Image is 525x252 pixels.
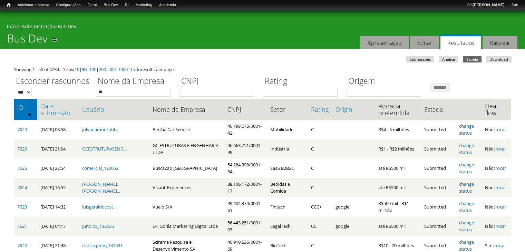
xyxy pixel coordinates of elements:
td: Não [482,197,511,216]
td: até R$500 mil [375,158,421,178]
a: GCESTRUTURASENG... [82,146,127,152]
a: Sair [508,2,522,9]
a: Apresentação [360,36,409,49]
a: 7620 [17,242,27,249]
th: Deal flow [482,99,511,120]
a: ID [17,104,33,111]
th: Setor [267,99,308,120]
a: clarice.pires_132031 [82,242,123,249]
a: trocar [493,242,505,249]
td: Não [482,158,511,178]
td: Não [482,178,511,197]
td: GC ESTRUTURAS E ENGENHARIA LTDA [149,139,224,158]
th: Estado [421,99,456,120]
a: Análise [439,56,458,62]
a: Adicionar empresa [14,2,53,9]
td: [DATE] 21:04 [37,139,79,158]
td: BuscaZap [GEOGRAPHIC_DATA] [149,158,224,178]
td: Vuelo S/A [149,197,224,216]
a: Geral [84,2,100,9]
a: Editar [410,36,439,49]
td: Submitted [421,158,456,178]
td: até R$500 mil [375,216,421,236]
td: [DATE] 16:55 [37,178,79,197]
td: C [308,139,332,158]
td: C [308,178,332,197]
td: Não [482,139,511,158]
td: [DATE] 22:54 [37,158,79,178]
a: change status [459,220,474,233]
td: 46.663.751/0001-99 [224,139,267,158]
td: Submitted [421,139,456,158]
label: Rating [263,75,342,88]
td: C [308,120,332,139]
a: 10 [75,66,79,72]
td: CC [308,216,332,236]
a: 7623 [17,204,27,210]
label: Nome da Empresa [96,75,175,88]
a: Origin [336,106,371,113]
td: [DATE] 14:32 [37,197,79,216]
td: R$4 - 5 milhões [375,120,421,139]
th: Rodada pretendida [375,99,421,120]
a: Rastrear [483,36,517,49]
th: Nome da Empresa [149,99,224,120]
td: Bertha Car Service [149,120,224,139]
a: Bus Dev [100,2,121,9]
a: Configurações [53,2,84,9]
a: trocar [494,146,506,152]
td: 49.404.374/0001-61 [224,197,267,216]
a: Início [7,23,19,30]
td: 56.443.251/0001-03 [224,216,267,236]
a: change status [459,239,474,252]
td: Submitted [421,197,456,216]
a: Tudo [130,66,141,72]
td: google [332,197,375,216]
td: até R$500 mil [375,178,421,197]
a: trocar [494,223,506,229]
a: comercial_132052 [82,165,118,171]
td: Vivant Experiences [149,178,224,197]
td: R$500 mil - R$1 milhão [375,197,421,216]
td: Submitted [421,216,456,236]
a: change status [459,162,474,175]
td: CCC+ [308,197,332,216]
a: change status [459,142,474,155]
label: Origem [347,75,426,88]
td: 54.284.398/0001-64 [224,158,267,178]
a: 100 [89,66,96,72]
a: Data submissão [40,103,75,116]
a: Olá[PERSON_NAME] [463,2,508,9]
a: Administração [22,23,55,30]
a: Academia [156,2,179,9]
span: Início [7,2,11,7]
td: Bebidas e Comida [267,178,308,197]
td: 40.798.675/0001-42 [224,120,267,139]
strong: [PERSON_NAME] [473,3,504,7]
a: Início [3,2,14,8]
a: Tabela [463,56,482,62]
label: CNPJ [179,75,259,88]
td: R$1 - R$2 milhões [375,139,421,158]
td: Não [482,120,511,139]
td: SaaS B2B2C [267,158,308,178]
td: Fintech [267,197,308,216]
a: 500 [108,66,116,72]
a: Usuário [82,106,146,113]
td: Não [482,216,511,236]
a: trocar [494,204,506,210]
a: change status [459,200,474,213]
a: Download [486,56,512,62]
th: CNPJ [224,99,267,120]
a: 7629 [17,126,27,133]
label: Esconder rascunhos [14,75,91,88]
a: trocar [494,184,506,191]
a: change status [459,181,474,194]
td: Submitted [421,178,456,197]
a: trocar [494,165,506,171]
td: [DATE] 08:58 [37,120,79,139]
h1: Bus Dev [7,32,48,49]
a: luisgeraldocost... [82,204,116,210]
a: Bus Dev [58,23,76,30]
a: [PERSON_NAME].[PERSON_NAME]... [82,181,120,194]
